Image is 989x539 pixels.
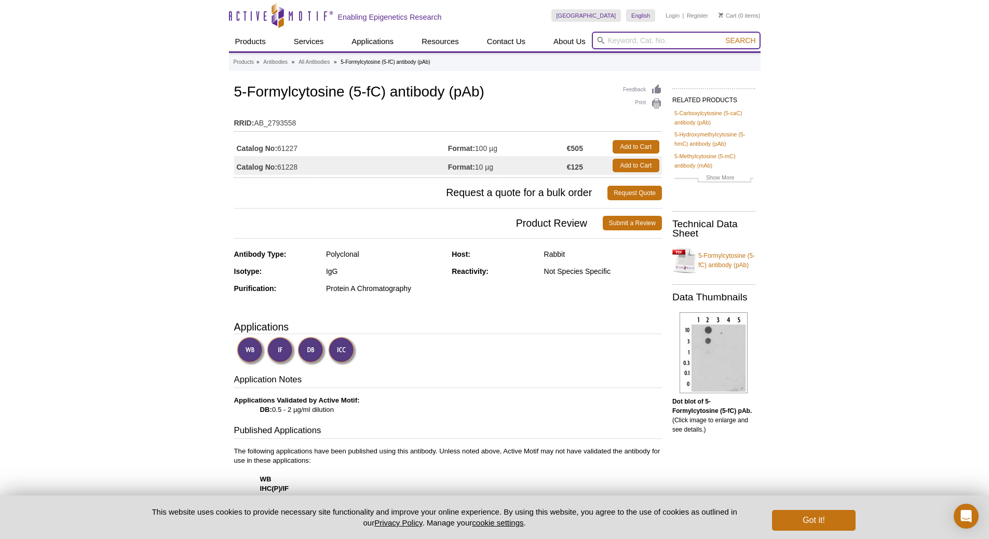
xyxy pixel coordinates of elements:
td: AB_2793558 [234,112,662,129]
a: Contact Us [481,32,532,51]
h3: Published Applications [234,424,662,439]
h1: 5-Formylcytosine (5-fC) antibody (pAb) [234,84,662,102]
a: 5-Carboxylcytosine (5-caC) antibody (pAb) [674,108,753,127]
a: Applications [345,32,400,51]
a: Submit a Review [603,216,662,230]
a: Resources [415,32,465,51]
h2: Enabling Epigenetics Research [338,12,442,22]
a: [GEOGRAPHIC_DATA] [551,9,621,22]
div: Open Intercom Messenger [954,504,979,529]
li: 5-Formylcytosine (5-fC) antibody (pAb) [341,59,430,65]
li: » [292,59,295,65]
strong: Antibody Type: [234,250,287,258]
a: Cart [719,12,737,19]
strong: €125 [567,162,583,172]
li: » [256,59,260,65]
img: Your Cart [719,12,723,18]
strong: RRID: [234,118,254,128]
strong: IHC(P)/IF [260,485,289,492]
td: 100 µg [448,137,567,156]
a: Feedback [623,84,662,95]
p: This website uses cookies to provide necessary site functionality and improve your online experie... [134,506,755,528]
a: 5-Hydroxymethylcytosine (5-hmC) antibody (pAb) [674,130,753,148]
img: Western Blot Validated [237,337,265,365]
a: Add to Cart [613,140,659,154]
strong: Reactivity: [452,267,489,275]
strong: Host: [452,250,470,258]
li: | [683,9,684,22]
strong: Catalog No: [237,144,278,153]
span: Search [725,36,755,45]
a: Login [666,12,680,19]
img: Immunocytochemistry Validated [328,337,357,365]
td: 61228 [234,156,448,175]
b: Dot blot of 5-Formylcytosine (5-fC) pAb. [672,398,752,414]
li: (0 items) [719,9,761,22]
a: About Us [547,32,592,51]
strong: WB [260,475,272,483]
p: (Click image to enlarge and see details.) [672,397,755,434]
a: Print [623,98,662,109]
img: 5-Formylcytosine (5-fC) antibody (pAb) tested by dot blot analysis. [680,312,748,393]
strong: Format: [448,162,475,172]
strong: Purification: [234,284,277,293]
strong: Isotype: [234,267,262,275]
h3: Application Notes [234,374,662,388]
button: cookie settings [472,518,523,527]
a: Request Quote [607,186,662,200]
strong: Catalog No: [237,162,278,172]
div: IgG [326,267,444,276]
a: English [626,9,655,22]
strong: Format: [448,144,475,153]
p: The following applications have been published using this antibody. Unless noted above, Active Mo... [234,447,662,531]
button: Search [722,36,758,45]
a: Show More [674,173,753,185]
strong: €505 [567,144,583,153]
div: Rabbit [544,250,662,259]
button: Got it! [772,510,855,531]
strong: DB: [260,406,272,413]
img: Dot Blot Validated [297,337,326,365]
h2: RELATED PRODUCTS [672,88,755,107]
a: Antibodies [263,58,288,67]
td: 61227 [234,137,448,156]
a: Register [687,12,708,19]
td: 10 µg [448,156,567,175]
span: Product Review [234,216,603,230]
li: » [334,59,337,65]
p: 0.5 - 2 µg/ml dilution [234,396,662,414]
a: Privacy Policy [374,518,422,527]
span: Request a quote for a bulk order [234,186,608,200]
div: Not Species Specific [544,267,662,276]
h3: Applications [234,319,662,335]
b: Applications Validated by Active Motif: [234,396,360,404]
h2: Technical Data Sheet [672,219,755,238]
h2: Data Thumbnails [672,293,755,302]
a: Add to Cart [613,159,659,172]
a: Products [229,32,272,51]
input: Keyword, Cat. No. [592,32,761,49]
a: Products [234,58,254,67]
div: Polyclonal [326,250,444,259]
a: Services [288,32,330,51]
img: Immunofluorescence Validated [267,337,295,365]
div: Protein A Chromatography [326,284,444,293]
a: 5-Methylcytosine (5-mC) antibody (mAb) [674,151,753,170]
a: 5-Formylcytosine (5-fC) antibody (pAb) [672,245,755,276]
a: All Antibodies [299,58,330,67]
strong: ICC/IF [260,494,280,502]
